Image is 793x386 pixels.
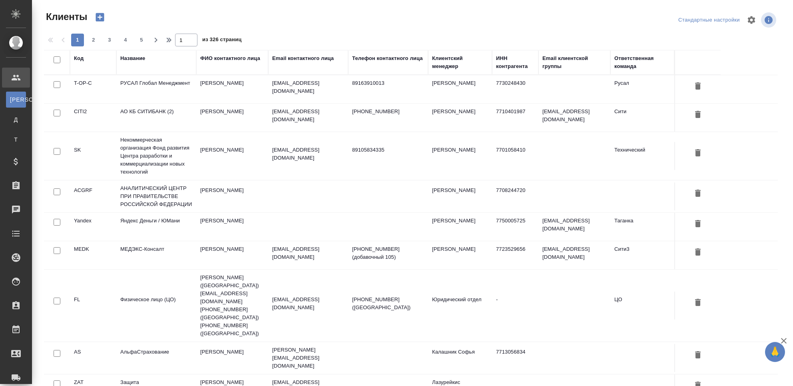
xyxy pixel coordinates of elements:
td: T-OP-C [70,75,116,103]
td: [PERSON_NAME] [428,213,492,241]
button: Удалить [691,348,705,363]
div: Название [120,54,145,62]
p: 89163910013 [352,79,424,87]
p: [PHONE_NUMBER] (добавочный 105) [352,245,424,261]
td: Сити3 [610,241,674,269]
button: Удалить [691,79,705,94]
a: [PERSON_NAME] [6,92,26,108]
td: [PERSON_NAME] [196,75,268,103]
span: 4 [119,36,132,44]
td: [EMAIL_ADDRESS][DOMAIN_NAME] [538,104,610,132]
div: Email контактного лица [272,54,334,62]
td: AS [70,344,116,372]
span: Д [10,116,22,124]
td: Некоммерческая организация Фонд развития Центра разработки и коммерциализации новых технологий [116,132,196,180]
button: 🙏 [765,342,785,362]
td: [PERSON_NAME] [428,104,492,132]
div: Email клиентской группы [542,54,606,70]
span: из 326 страниц [202,35,241,46]
td: [PERSON_NAME] [428,182,492,210]
td: Физическое лицо (ЦО) [116,292,196,320]
div: Код [74,54,84,62]
span: Т [10,136,22,144]
p: 89105834335 [352,146,424,154]
span: 3 [103,36,116,44]
td: АО КБ СИТИБАНК (2) [116,104,196,132]
span: 5 [135,36,148,44]
td: [PERSON_NAME] ([GEOGRAPHIC_DATA]) [EMAIL_ADDRESS][DOMAIN_NAME] [PHONE_NUMBER] ([GEOGRAPHIC_DATA])... [196,270,268,342]
button: Удалить [691,217,705,232]
td: Yandex [70,213,116,241]
td: SK [70,142,116,170]
button: Удалить [691,245,705,260]
td: 7708244720 [492,182,538,210]
td: Русал [610,75,674,103]
button: Создать [90,10,110,24]
td: [EMAIL_ADDRESS][DOMAIN_NAME] [538,213,610,241]
td: Таганка [610,213,674,241]
p: [PHONE_NUMBER] ([GEOGRAPHIC_DATA]) [352,296,424,312]
p: [EMAIL_ADDRESS][DOMAIN_NAME] [272,296,344,312]
div: Ответственная команда [614,54,670,70]
span: Посмотреть информацию [761,12,778,28]
a: Д [6,112,26,128]
div: split button [676,14,742,26]
button: Удалить [691,146,705,161]
td: МЕДЭКС-Консалт [116,241,196,269]
div: Телефон контактного лица [352,54,423,62]
div: ИНН контрагента [496,54,534,70]
button: Удалить [691,108,705,122]
td: 7750005725 [492,213,538,241]
td: [PERSON_NAME] [428,241,492,269]
td: CITI2 [70,104,116,132]
span: 2 [87,36,100,44]
td: [PERSON_NAME] [196,213,268,241]
td: РУСАЛ Глобал Менеджмент [116,75,196,103]
td: АльфаСтрахование [116,344,196,372]
td: [PERSON_NAME] [196,104,268,132]
button: 2 [87,34,100,46]
button: Удалить [691,186,705,201]
td: [EMAIL_ADDRESS][DOMAIN_NAME] [538,241,610,269]
td: [PERSON_NAME] [428,142,492,170]
td: 7730248430 [492,75,538,103]
td: ACGRF [70,182,116,210]
td: ЦО [610,292,674,320]
td: [PERSON_NAME] [428,75,492,103]
button: Удалить [691,296,705,310]
td: 7723529656 [492,241,538,269]
td: Сити [610,104,674,132]
span: [PERSON_NAME] [10,96,22,104]
p: [EMAIL_ADDRESS][DOMAIN_NAME] [272,245,344,261]
p: [EMAIL_ADDRESS][DOMAIN_NAME] [272,79,344,95]
td: 7701058410 [492,142,538,170]
td: Яндекс Деньги / ЮМани [116,213,196,241]
p: [EMAIL_ADDRESS][DOMAIN_NAME] [272,146,344,162]
p: [EMAIL_ADDRESS][DOMAIN_NAME] [272,108,344,124]
td: Технический [610,142,674,170]
span: Настроить таблицу [742,10,761,30]
td: АНАЛИТИЧЕСКИЙ ЦЕНТР ПРИ ПРАВИТЕЛЬСТВЕ РОССИЙСКОЙ ФЕДЕРАЦИИ [116,180,196,212]
td: [PERSON_NAME] [196,182,268,210]
div: Клиентский менеджер [432,54,488,70]
td: 7713056834 [492,344,538,372]
p: [PHONE_NUMBER] [352,108,424,116]
td: MEDK [70,241,116,269]
a: Т [6,132,26,148]
span: Клиенты [44,10,87,23]
td: [PERSON_NAME] [196,344,268,372]
td: - [492,292,538,320]
td: 7710401987 [492,104,538,132]
td: [PERSON_NAME] [196,142,268,170]
p: [PERSON_NAME][EMAIL_ADDRESS][DOMAIN_NAME] [272,346,344,370]
button: 3 [103,34,116,46]
button: 4 [119,34,132,46]
span: 🙏 [768,344,782,360]
td: Юридический отдел [428,292,492,320]
button: 5 [135,34,148,46]
td: FL [70,292,116,320]
td: Калашник Софья [428,344,492,372]
div: ФИО контактного лица [200,54,260,62]
td: [PERSON_NAME] [196,241,268,269]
